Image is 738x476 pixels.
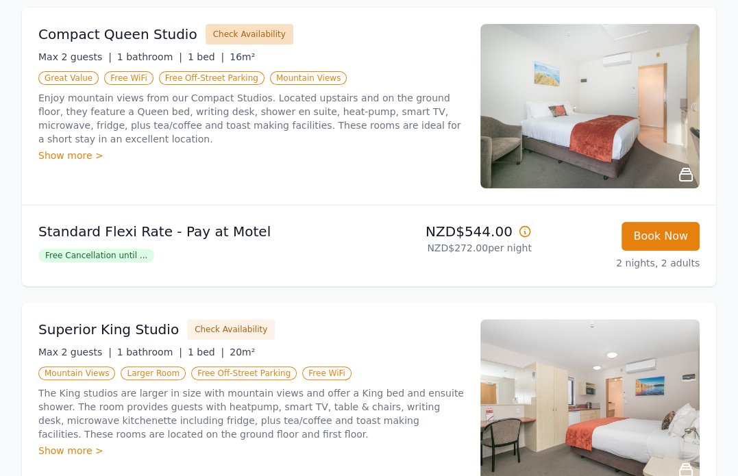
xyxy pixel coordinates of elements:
[159,71,265,85] span: Free Off-Street Parking
[187,319,275,340] button: Check Availability
[38,25,197,44] h3: Compact Queen Studio
[622,222,700,251] button: Book Now
[104,71,153,85] span: Free WiFi
[117,51,182,62] span: 1 bathroom |
[230,347,255,358] span: 20m²
[188,347,224,358] span: 1 bed |
[38,149,464,162] div: Show more >
[38,222,364,241] p: Standard Flexi Rate - Pay at Motel
[117,347,182,358] span: 1 bathroom |
[38,249,154,262] span: Free Cancellation until ...
[206,24,293,45] button: Check Availability
[302,366,352,380] span: Free WiFi
[121,366,186,380] span: Larger Room
[230,51,255,62] span: 16m²
[270,71,347,85] span: Mountain Views
[38,91,464,146] p: Enjoy mountain views from our Compact Studios. Located upstairs and on the ground floor, they fea...
[38,444,464,458] div: Show more >
[543,256,700,270] p: 2 nights, 2 adults
[375,222,532,241] p: NZD$544.00
[38,386,464,441] p: The King studios are larger in size with mountain views and offer a King bed and ensuite shower. ...
[191,366,297,380] span: Free Off-Street Parking
[38,347,112,358] span: Max 2 guests |
[38,71,99,85] span: Great Value
[375,241,532,255] p: NZD$272.00 per night
[38,320,179,339] h3: Superior King Studio
[38,366,115,380] span: Mountain Views
[38,51,112,62] span: Max 2 guests |
[188,51,224,62] span: 1 bed |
